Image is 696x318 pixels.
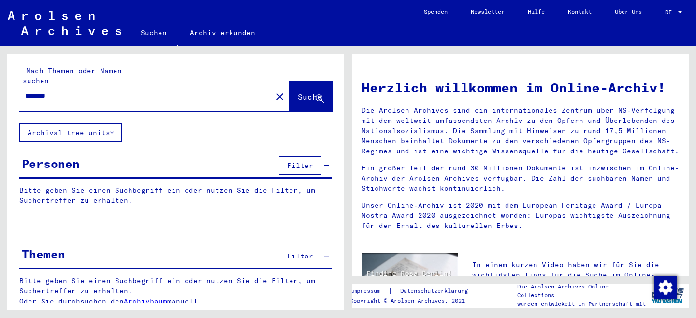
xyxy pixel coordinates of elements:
a: Datenschutzerklärung [392,286,479,296]
p: wurden entwickelt in Partnerschaft mit [517,300,647,308]
p: Bitte geben Sie einen Suchbegriff ein oder nutzen Sie die Filter, um Suchertreffer zu erhalten. O... [19,276,332,306]
p: Die Arolsen Archives sind ein internationales Zentrum über NS-Verfolgung mit dem weltweit umfasse... [362,106,679,156]
mat-label: Nach Themen oder Namen suchen [23,66,122,85]
img: video.jpg [362,253,458,305]
button: Filter [279,156,321,175]
p: Unser Online-Archiv ist 2020 mit dem European Heritage Award / Europa Nostra Award 2020 ausgezeic... [362,200,679,231]
div: Themen [22,245,65,263]
span: Filter [287,161,313,170]
button: Filter [279,247,321,265]
mat-icon: close [274,91,286,103]
div: Zustimmung ändern [653,275,677,299]
span: Filter [287,252,313,260]
a: Archivbaum [124,297,167,305]
img: Arolsen_neg.svg [8,11,121,35]
a: Archiv erkunden [178,21,267,45]
span: Suche [298,92,322,102]
p: Copyright © Arolsen Archives, 2021 [350,296,479,305]
button: Clear [270,87,290,106]
span: DE [665,9,676,15]
button: Archival tree units [19,123,122,142]
img: Zustimmung ändern [654,276,677,299]
p: Bitte geben Sie einen Suchbegriff ein oder nutzen Sie die Filter, um Suchertreffer zu erhalten. [19,185,332,206]
p: In einem kurzen Video haben wir für Sie die wichtigsten Tipps für die Suche im Online-Archiv zusa... [472,260,679,290]
a: Suchen [129,21,178,46]
div: Personen [22,155,80,172]
p: Die Arolsen Archives Online-Collections [517,282,647,300]
img: yv_logo.png [650,283,686,307]
h1: Herzlich willkommen im Online-Archiv! [362,77,679,98]
div: | [350,286,479,296]
button: Suche [290,81,332,111]
p: Ein großer Teil der rund 30 Millionen Dokumente ist inzwischen im Online-Archiv der Arolsen Archi... [362,163,679,194]
a: Impressum [350,286,388,296]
